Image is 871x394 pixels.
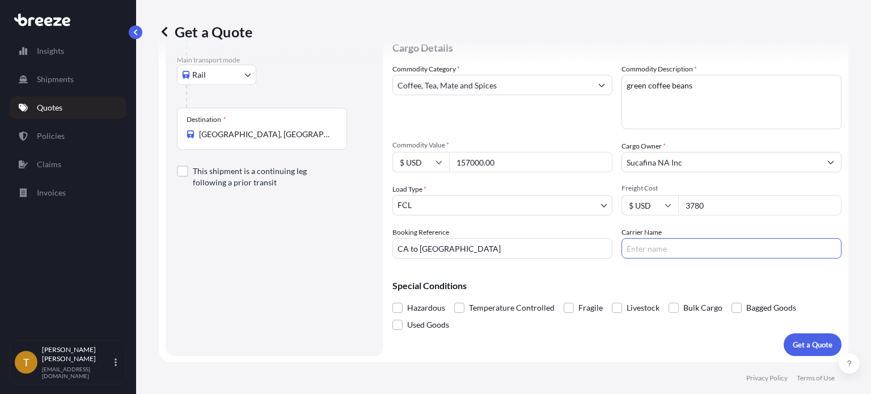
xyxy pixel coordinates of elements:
[42,345,112,363] p: [PERSON_NAME] [PERSON_NAME]
[37,74,74,85] p: Shipments
[678,195,842,215] input: Enter amount
[683,299,722,316] span: Bulk Cargo
[37,130,65,142] p: Policies
[449,152,612,172] input: Type amount
[746,299,796,316] span: Bagged Goods
[199,129,333,140] input: Destination
[37,159,61,170] p: Claims
[621,227,662,238] label: Carrier Name
[392,238,612,259] input: Your internal reference
[392,227,449,238] label: Booking Reference
[591,75,612,95] button: Show suggestions
[821,152,841,172] button: Show suggestions
[746,374,788,383] a: Privacy Policy
[793,339,832,350] p: Get a Quote
[37,45,64,57] p: Insights
[42,366,112,379] p: [EMAIL_ADDRESS][DOMAIN_NAME]
[407,316,449,333] span: Used Goods
[10,181,126,204] a: Invoices
[621,63,697,75] label: Commodity Description
[23,357,29,368] span: T
[392,141,612,150] span: Commodity Value
[621,238,842,259] input: Enter name
[392,184,426,195] span: Load Type
[407,299,445,316] span: Hazardous
[622,152,821,172] input: Full name
[469,299,555,316] span: Temperature Controlled
[187,115,226,124] div: Destination
[10,68,126,91] a: Shipments
[10,153,126,176] a: Claims
[10,96,126,119] a: Quotes
[159,23,252,41] p: Get a Quote
[578,299,603,316] span: Fragile
[392,63,460,75] label: Commodity Category
[37,102,62,113] p: Quotes
[192,69,206,81] span: Rail
[37,187,66,198] p: Invoices
[621,184,842,193] span: Freight Cost
[392,281,842,290] p: Special Conditions
[393,75,591,95] input: Select a commodity type
[398,200,412,211] span: FCL
[392,195,612,215] button: FCL
[621,141,666,152] label: Cargo Owner
[193,166,338,188] label: This shipment is a continuing leg following a prior transit
[10,40,126,62] a: Insights
[797,374,835,383] a: Terms of Use
[627,299,659,316] span: Livestock
[784,333,842,356] button: Get a Quote
[10,125,126,147] a: Policies
[177,65,256,85] button: Select transport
